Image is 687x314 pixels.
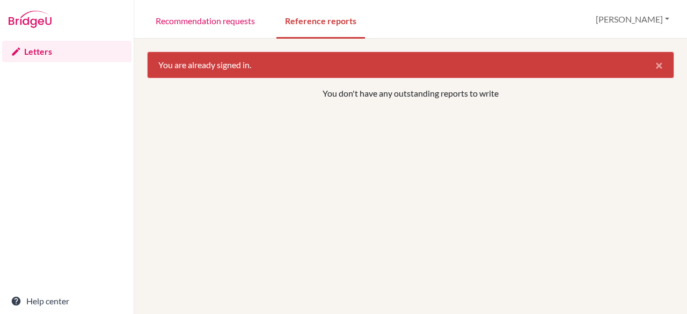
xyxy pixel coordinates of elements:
[147,52,674,78] div: You are already signed in.
[655,57,663,72] span: ×
[9,11,52,28] img: Bridge-U
[591,9,674,30] button: [PERSON_NAME]
[199,87,622,100] p: You don't have any outstanding reports to write
[645,52,674,78] button: Close
[2,290,131,312] a: Help center
[147,2,264,39] a: Recommendation requests
[2,41,131,62] a: Letters
[276,2,365,39] a: Reference reports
